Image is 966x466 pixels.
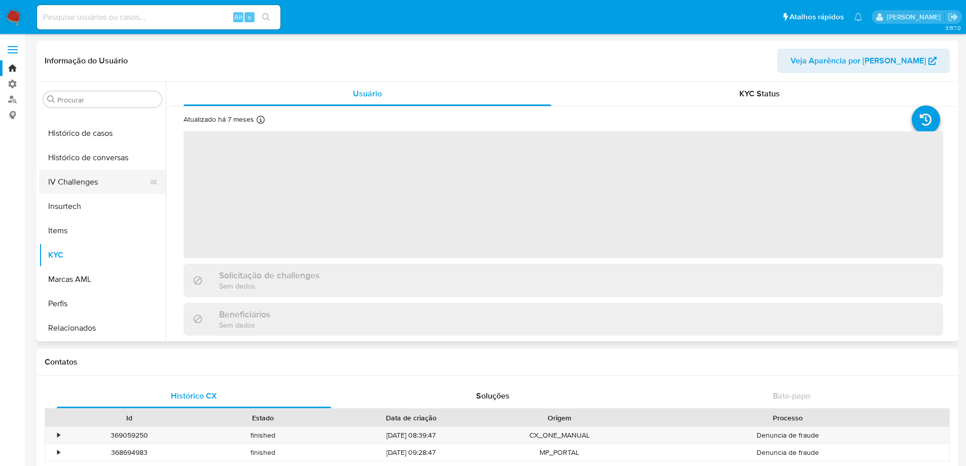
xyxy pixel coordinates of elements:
[39,170,158,194] button: IV Challenges
[171,390,217,402] span: Histórico CX
[45,56,128,66] h1: Informação do Usuário
[330,427,493,444] div: [DATE] 08:39:47
[353,88,382,99] span: Usuário
[70,413,189,423] div: Id
[39,292,166,316] button: Perfis
[330,444,493,461] div: [DATE] 09:28:47
[777,49,950,73] button: Veja Aparência por [PERSON_NAME]
[184,264,943,297] div: Solicitação de challengesSem dados
[626,444,949,461] div: Denuncia de fraude
[47,95,55,103] button: Procurar
[219,270,319,281] h3: Solicitação de challenges
[39,219,166,243] button: Items
[45,357,950,367] h1: Contatos
[739,88,780,99] span: KYC Status
[493,427,626,444] div: CX_ONE_MANUAL
[219,281,319,291] p: Sem dados
[337,413,486,423] div: Data de criação
[39,243,166,267] button: KYC
[37,11,280,24] input: Pesquise usuários ou casos...
[196,444,330,461] div: finished
[500,413,619,423] div: Origem
[57,431,60,440] div: •
[39,194,166,219] button: Insurtech
[791,49,926,73] span: Veja Aparência por [PERSON_NAME]
[63,444,196,461] div: 368694983
[626,427,949,444] div: Denuncia de fraude
[476,390,510,402] span: Soluções
[184,303,943,336] div: BeneficiáriosSem dados
[57,448,60,457] div: •
[39,146,166,170] button: Histórico de conversas
[203,413,323,423] div: Estado
[39,267,166,292] button: Marcas AML
[887,12,944,22] p: mariana.godoy@mercadopago.com.br
[790,12,844,22] span: Atalhos rápidos
[184,115,254,124] p: Atualizado há 7 meses
[633,413,942,423] div: Processo
[948,12,958,22] a: Sair
[184,131,943,258] span: ‌
[493,444,626,461] div: MP_PORTAL
[219,320,270,330] p: Sem dados
[39,121,166,146] button: Histórico de casos
[219,309,270,320] h3: Beneficiários
[854,13,863,21] a: Notificações
[39,316,166,340] button: Relacionados
[63,427,196,444] div: 369059250
[57,95,158,104] input: Procurar
[773,390,810,402] span: Bate-papo
[248,12,251,22] span: s
[256,10,276,24] button: search-icon
[234,12,242,22] span: Alt
[196,427,330,444] div: finished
